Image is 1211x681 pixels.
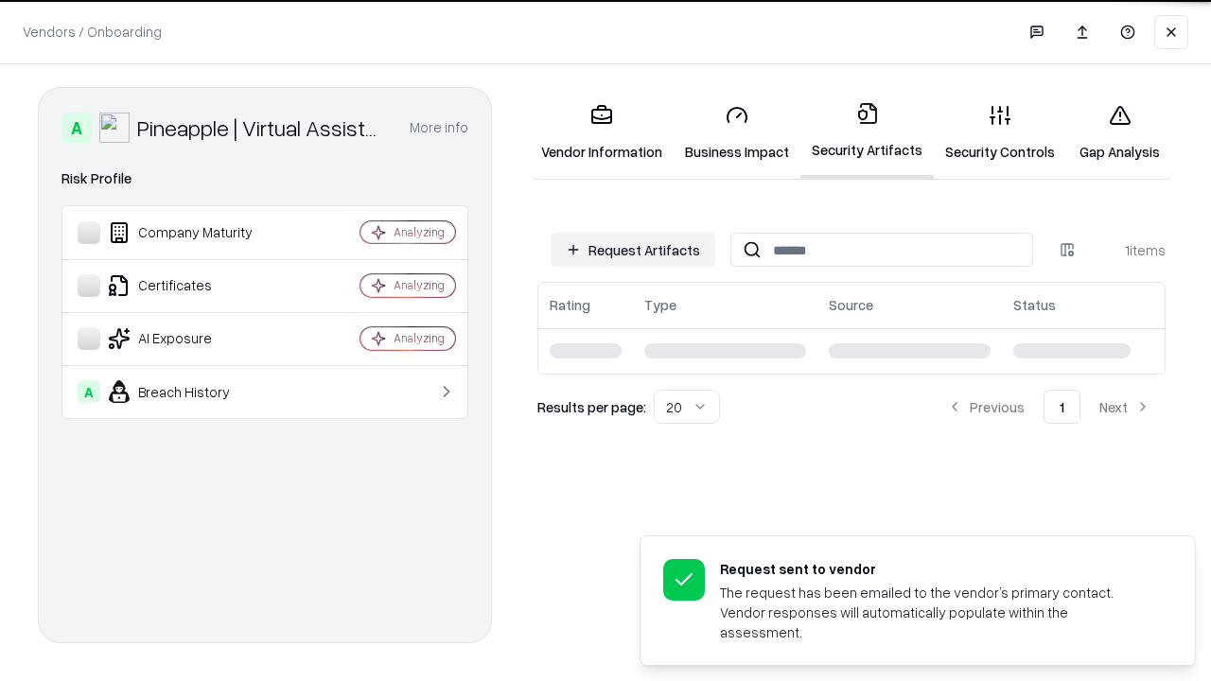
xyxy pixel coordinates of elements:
a: Gap Analysis [1066,89,1173,177]
p: Vendors / Onboarding [23,22,162,42]
div: The request has been emailed to the vendor’s primary contact. Vendor responses will automatically... [720,583,1150,642]
p: Results per page: [537,397,646,417]
div: 1 items [1090,240,1166,260]
a: Security Artifacts [800,87,934,179]
button: Request Artifacts [551,233,715,267]
div: Certificates [78,274,304,297]
div: Request sent to vendor [720,559,1150,579]
div: AI Exposure [78,327,304,350]
div: Pineapple | Virtual Assistant Agency [137,113,387,143]
div: Source [829,295,873,315]
a: Security Controls [934,89,1066,177]
div: Rating [550,295,590,315]
div: Risk Profile [61,167,468,190]
a: Vendor Information [530,89,674,177]
div: A [61,113,92,143]
div: Type [644,295,676,315]
div: Analyzing [394,277,445,293]
button: More info [410,111,468,145]
div: A [78,380,100,403]
div: Company Maturity [78,221,304,244]
div: Analyzing [394,330,445,346]
img: Pineapple | Virtual Assistant Agency [99,113,130,143]
div: Status [1013,295,1056,315]
button: 1 [1044,390,1080,424]
div: Analyzing [394,224,445,240]
div: Breach History [78,380,304,403]
nav: pagination [932,390,1166,424]
a: Business Impact [674,89,800,177]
